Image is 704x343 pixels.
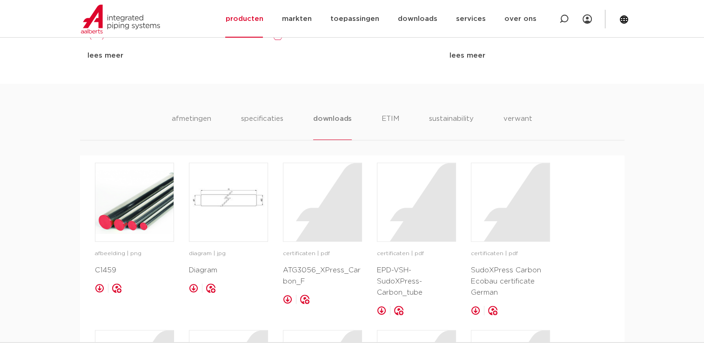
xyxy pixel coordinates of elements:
p: SudoXPress Carbon Ecobau certificate German [471,265,550,298]
p: C1459 [95,265,174,276]
a: image for Diagram [189,163,268,242]
img: image for C1459 [95,163,174,241]
li: sustainability [429,113,474,140]
li: verwant [503,113,532,140]
li: ETIM [382,113,399,140]
div: lees meer [87,50,255,61]
p: ATG3056_XPress_Carbon_F [283,265,362,287]
p: certificaten | pdf [283,249,362,258]
p: afbeelding | png [95,249,174,258]
p: certificaten | pdf [471,249,550,258]
p: diagram | jpg [189,249,268,258]
p: certificaten | pdf [377,249,456,258]
p: EPD-VSH-SudoXPress-Carbon_tube [377,265,456,298]
img: image for Diagram [189,163,268,241]
p: Diagram [189,265,268,276]
li: specificaties [241,113,283,140]
div: lees meer [449,50,617,61]
a: image for C1459 [95,163,174,242]
li: downloads [313,113,352,140]
li: afmetingen [172,113,211,140]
